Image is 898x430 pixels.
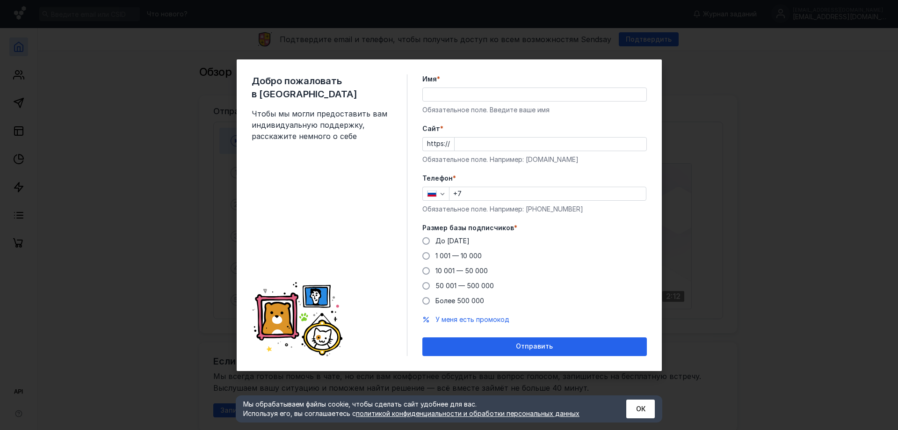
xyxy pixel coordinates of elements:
[356,409,579,417] a: политикой конфиденциальности и обработки персональных данных
[422,174,453,183] span: Телефон
[243,400,603,418] div: Мы обрабатываем файлы cookie, чтобы сделать сайт удобнее для вас. Используя его, вы соглашаетесь c
[422,74,437,84] span: Имя
[435,252,482,260] span: 1 001 — 10 000
[422,105,647,115] div: Обязательное поле. Введите ваше имя
[422,223,514,233] span: Размер базы подписчиков
[435,297,484,305] span: Более 500 000
[516,343,553,350] span: Отправить
[435,315,509,323] span: У меня есть промокод
[422,124,440,133] span: Cайт
[422,337,647,356] button: Отправить
[422,204,647,214] div: Обязательное поле. Например: [PHONE_NUMBER]
[435,282,494,290] span: 50 001 — 500 000
[422,155,647,164] div: Обязательное поле. Например: [DOMAIN_NAME]
[626,400,655,418] button: ОК
[435,267,488,275] span: 10 001 — 50 000
[252,74,392,101] span: Добро пожаловать в [GEOGRAPHIC_DATA]
[252,108,392,142] span: Чтобы мы могли предоставить вам индивидуальную поддержку, расскажите немного о себе
[435,315,509,324] button: У меня есть промокод
[435,237,470,245] span: До [DATE]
